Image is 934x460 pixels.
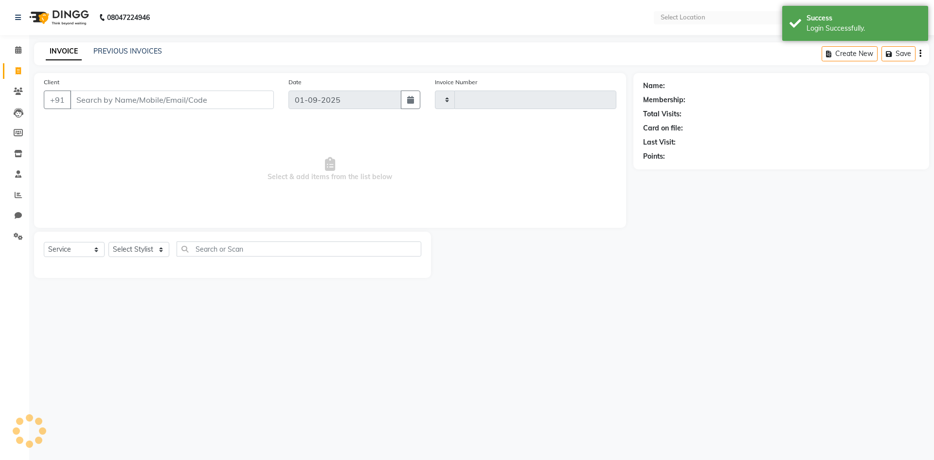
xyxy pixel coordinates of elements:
a: INVOICE [46,43,82,60]
div: Membership: [643,95,685,105]
div: Success [807,13,921,23]
div: Last Visit: [643,137,676,147]
button: Create New [822,46,878,61]
div: Total Visits: [643,109,682,119]
input: Search or Scan [177,241,421,257]
button: +91 [44,91,71,109]
div: Name: [643,81,665,91]
b: 08047224946 [107,4,150,31]
label: Invoice Number [435,78,477,87]
img: logo [25,4,91,31]
div: Card on file: [643,123,683,133]
button: Save [881,46,916,61]
span: Select & add items from the list below [44,121,616,218]
label: Date [288,78,302,87]
div: Login Successfully. [807,23,921,34]
div: Select Location [661,13,705,22]
a: PREVIOUS INVOICES [93,47,162,55]
div: Points: [643,151,665,162]
input: Search by Name/Mobile/Email/Code [70,91,274,109]
label: Client [44,78,59,87]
